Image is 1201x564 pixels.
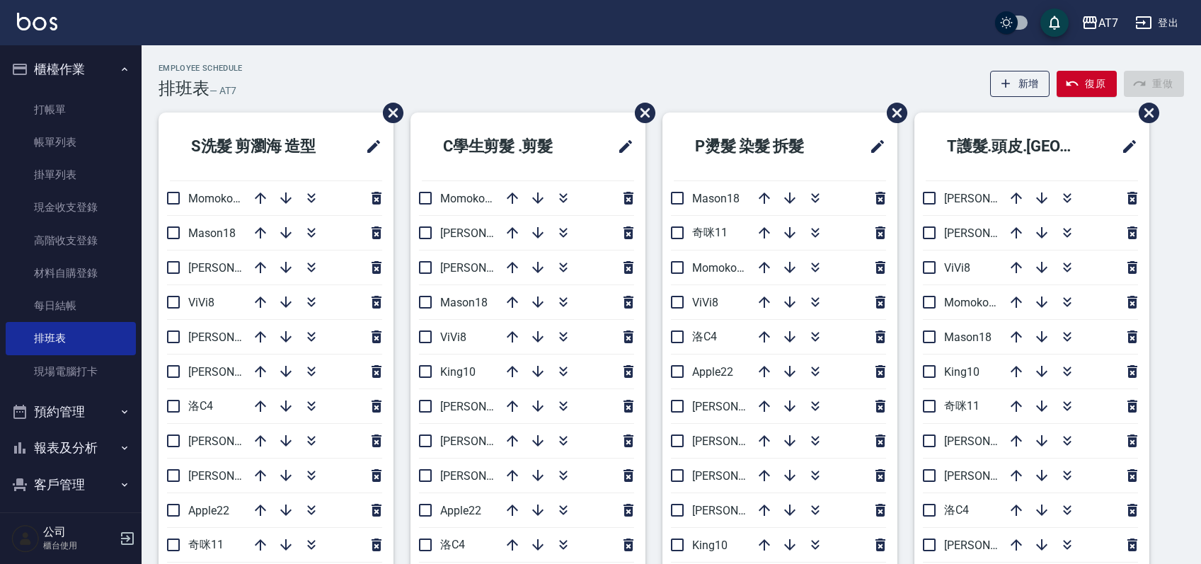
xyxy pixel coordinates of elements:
[440,504,481,517] span: Apple22
[674,121,843,172] h2: P燙髮 染髮 拆髮
[692,226,728,239] span: 奇咪11
[6,93,136,126] a: 打帳單
[6,502,136,539] button: 員工及薪資
[692,469,783,483] span: [PERSON_NAME]6
[440,400,534,413] span: [PERSON_NAME] 5
[440,434,531,448] span: [PERSON_NAME]7
[1098,14,1118,32] div: AT7
[944,503,969,517] span: 洛C4
[6,224,136,257] a: 高階收支登錄
[440,226,531,240] span: [PERSON_NAME]9
[188,192,246,205] span: Momoko12
[440,365,476,379] span: King10
[1128,92,1161,134] span: 刪除班表
[440,469,531,483] span: [PERSON_NAME]2
[188,261,282,275] span: [PERSON_NAME] 5
[188,226,236,240] span: Mason18
[6,289,136,322] a: 每日結帳
[440,261,531,275] span: [PERSON_NAME]6
[944,434,1035,448] span: [PERSON_NAME]6
[440,296,488,309] span: Mason18
[6,51,136,88] button: 櫃檯作業
[944,296,1001,309] span: Momoko12
[188,469,280,483] span: [PERSON_NAME]6
[692,296,718,309] span: ViVi8
[6,430,136,466] button: 報表及分析
[6,393,136,430] button: 預約管理
[17,13,57,30] img: Logo
[188,365,280,379] span: [PERSON_NAME]9
[440,538,465,551] span: 洛C4
[159,79,209,98] h3: 排班表
[692,192,740,205] span: Mason18
[944,539,1035,552] span: [PERSON_NAME]7
[692,365,733,379] span: Apple22
[11,524,40,553] img: Person
[6,257,136,289] a: 材料自購登錄
[944,330,992,344] span: Mason18
[6,355,136,388] a: 現場電腦打卡
[944,192,1035,205] span: [PERSON_NAME]2
[692,434,786,448] span: [PERSON_NAME] 5
[692,330,717,343] span: 洛C4
[692,400,783,413] span: [PERSON_NAME]2
[1057,71,1117,97] button: 復原
[6,466,136,503] button: 客戶管理
[43,525,115,539] h5: 公司
[188,504,229,517] span: Apple22
[188,399,213,413] span: 洛C4
[6,159,136,191] a: 掛單列表
[1076,8,1124,38] button: AT7
[624,92,657,134] span: 刪除班表
[170,121,347,172] h2: S洗髮 剪瀏海 造型
[188,330,280,344] span: [PERSON_NAME]2
[43,539,115,552] p: 櫃台使用
[944,261,970,275] span: ViVi8
[188,296,214,309] span: ViVi8
[6,126,136,159] a: 帳單列表
[1040,8,1069,37] button: save
[944,399,979,413] span: 奇咪11
[944,469,1035,483] span: [PERSON_NAME]9
[188,434,280,448] span: [PERSON_NAME]7
[357,130,382,163] span: 修改班表的標題
[209,84,236,98] h6: — AT7
[440,192,498,205] span: Momoko12
[372,92,406,134] span: 刪除班表
[440,330,466,344] span: ViVi8
[1130,10,1184,36] button: 登出
[159,64,243,73] h2: Employee Schedule
[188,538,224,551] span: 奇咪11
[422,121,591,172] h2: C學生剪髮 .剪髮
[944,226,1038,240] span: [PERSON_NAME] 5
[926,121,1103,172] h2: T護髮.頭皮.[GEOGRAPHIC_DATA]
[609,130,634,163] span: 修改班表的標題
[876,92,909,134] span: 刪除班表
[6,191,136,224] a: 現金收支登錄
[861,130,886,163] span: 修改班表的標題
[692,539,728,552] span: King10
[6,322,136,355] a: 排班表
[944,365,979,379] span: King10
[1113,130,1138,163] span: 修改班表的標題
[692,261,749,275] span: Momoko12
[990,71,1050,97] button: 新增
[692,504,783,517] span: [PERSON_NAME]9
